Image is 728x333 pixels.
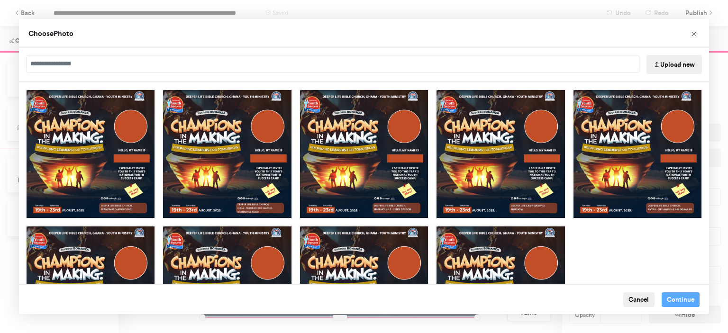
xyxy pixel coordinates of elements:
[28,29,73,38] span: Choose Photo
[19,19,709,314] div: Choose Image
[662,292,700,307] button: Continue
[681,286,717,322] iframe: Drift Widget Chat Controller
[623,292,655,307] button: Cancel
[646,55,702,74] button: Upload new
